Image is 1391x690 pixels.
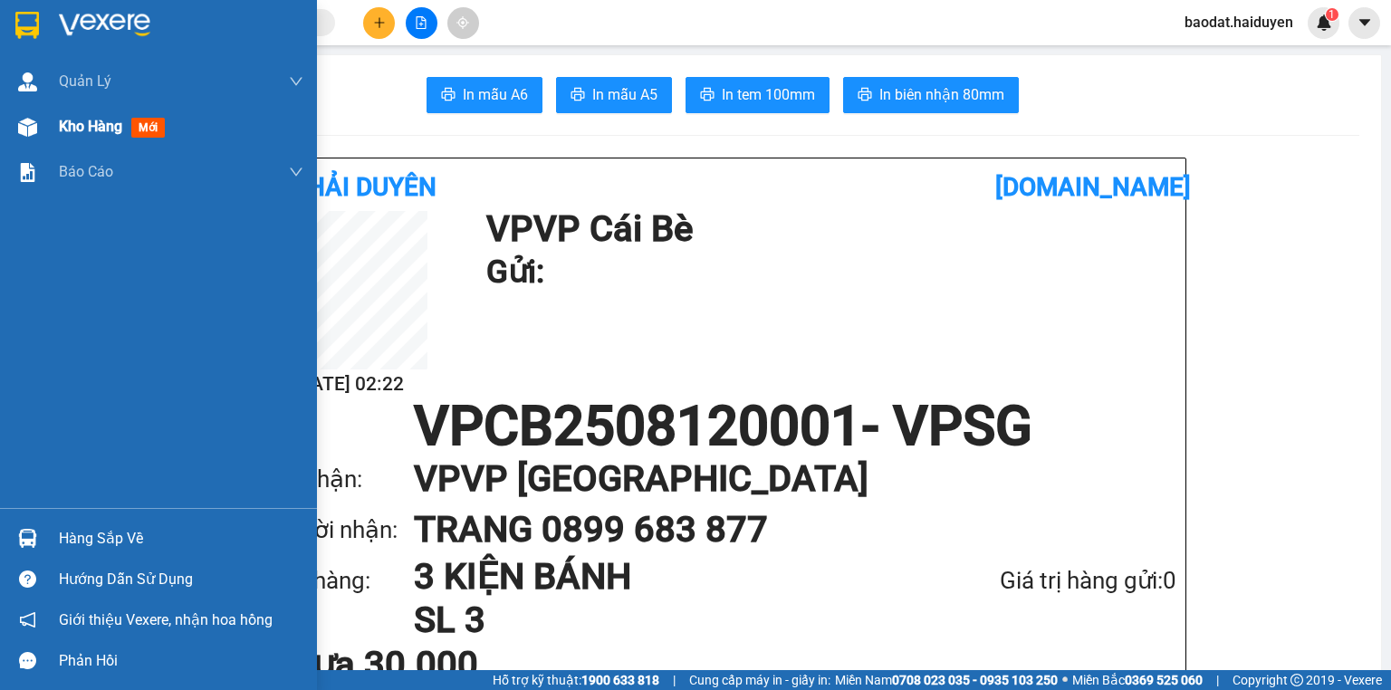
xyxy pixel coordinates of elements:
[18,529,37,548] img: warehouse-icon
[59,70,111,92] span: Quản Lý
[427,77,542,113] button: printerIn mẫu A6
[835,670,1058,690] span: Miền Nam
[15,12,39,39] img: logo-vxr
[59,609,273,631] span: Giới thiệu Vexere, nhận hoa hồng
[581,673,659,687] strong: 1900 633 818
[686,77,830,113] button: printerIn tem 100mm
[673,670,676,690] span: |
[289,165,303,179] span: down
[414,599,904,642] h1: SL 3
[59,160,113,183] span: Báo cáo
[269,399,1176,454] h1: VPCB2508120001 - VPSG
[1348,7,1380,39] button: caret-down
[904,562,1176,599] div: Giá trị hàng gửi: 0
[414,454,1140,504] h1: VP VP [GEOGRAPHIC_DATA]
[456,16,469,29] span: aim
[115,117,303,142] div: 30.000
[18,163,37,182] img: solution-icon
[118,17,161,36] span: Nhận:
[843,77,1019,113] button: printerIn biên nhận 80mm
[879,83,1004,106] span: In biên nhận 80mm
[486,247,1167,297] h1: Gửi:
[131,118,165,138] span: mới
[1062,676,1068,684] span: ⚪️
[15,15,105,59] div: VP Cái Bè
[493,670,659,690] span: Hỗ trợ kỹ thuật:
[592,83,657,106] span: In mẫu A5
[269,512,414,549] div: Người nhận:
[269,647,569,683] div: Chưa 30.000
[118,59,302,81] div: TRANG
[1357,14,1373,31] span: caret-down
[118,15,302,59] div: VP [GEOGRAPHIC_DATA]
[571,87,585,104] span: printer
[1170,11,1308,34] span: baodat.haiduyen
[373,16,386,29] span: plus
[18,118,37,137] img: warehouse-icon
[15,17,43,36] span: Gửi:
[1125,673,1203,687] strong: 0369 525 060
[59,647,303,675] div: Phản hồi
[414,504,1140,555] h1: TRANG 0899 683 877
[269,369,427,399] h2: [DATE] 02:22
[19,652,36,669] span: message
[995,172,1191,202] b: [DOMAIN_NAME]
[1072,670,1203,690] span: Miền Bắc
[363,7,395,39] button: plus
[414,555,904,599] h1: 3 KIỆN BÁNH
[447,7,479,39] button: aim
[307,172,436,202] b: Hải Duyên
[1326,8,1338,21] sup: 1
[463,83,528,106] span: In mẫu A6
[115,121,158,140] span: Chưa :
[700,87,715,104] span: printer
[722,83,815,106] span: In tem 100mm
[1316,14,1332,31] img: icon-new-feature
[556,77,672,113] button: printerIn mẫu A5
[59,118,122,135] span: Kho hàng
[59,525,303,552] div: Hàng sắp về
[59,566,303,593] div: Hướng dẫn sử dụng
[441,87,456,104] span: printer
[118,81,302,106] div: 0899683877
[486,211,1167,247] h1: VP VP Cái Bè
[269,562,414,599] div: Tên hàng:
[858,87,872,104] span: printer
[406,7,437,39] button: file-add
[1216,670,1219,690] span: |
[19,570,36,588] span: question-circle
[689,670,830,690] span: Cung cấp máy in - giấy in:
[1329,8,1335,21] span: 1
[18,72,37,91] img: warehouse-icon
[415,16,427,29] span: file-add
[269,461,414,498] div: VP nhận:
[19,611,36,628] span: notification
[1290,674,1303,686] span: copyright
[892,673,1058,687] strong: 0708 023 035 - 0935 103 250
[289,74,303,89] span: down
